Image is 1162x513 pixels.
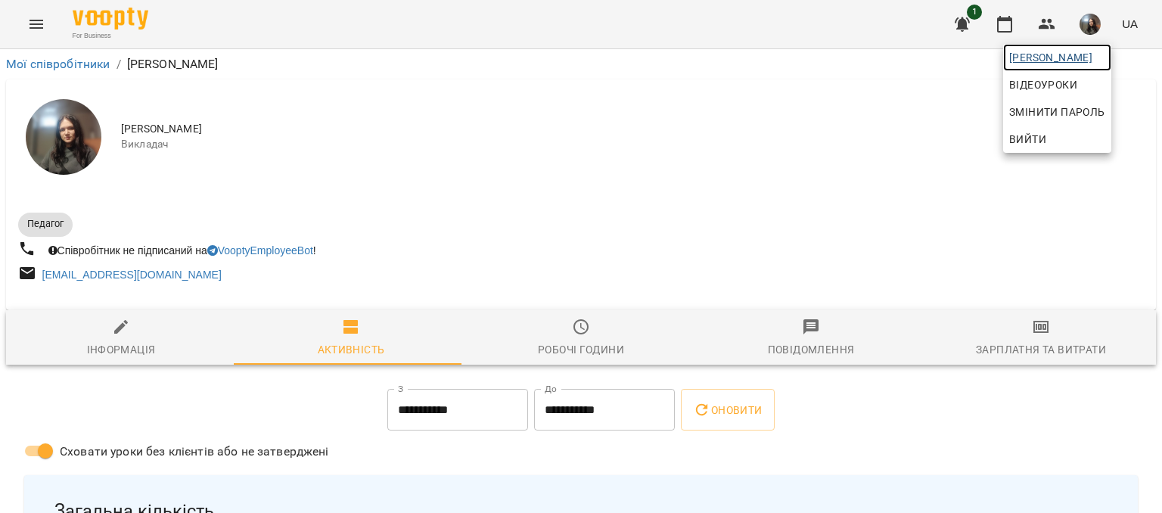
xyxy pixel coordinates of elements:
span: Вийти [1009,130,1046,148]
a: Змінити пароль [1003,98,1111,126]
span: Відеоуроки [1009,76,1077,94]
span: Змінити пароль [1009,103,1105,121]
button: Вийти [1003,126,1111,153]
a: [PERSON_NAME] [1003,44,1111,71]
span: [PERSON_NAME] [1009,48,1105,67]
a: Відеоуроки [1003,71,1083,98]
